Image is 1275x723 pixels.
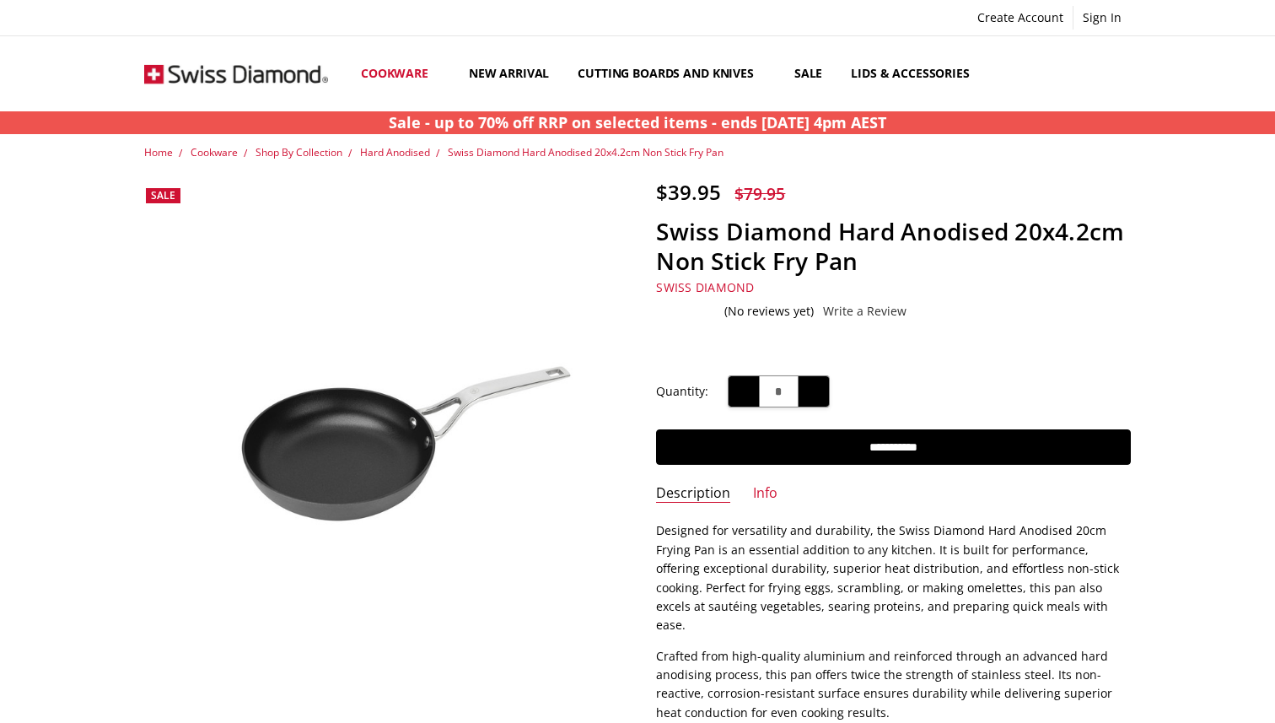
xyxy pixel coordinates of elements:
[734,182,785,205] span: $79.95
[968,6,1073,30] a: Create Account
[656,521,1131,634] p: Designed for versatility and durability, the Swiss Diamond Hard Anodised 20cm Frying Pan is an es...
[256,145,342,159] a: Shop By Collection
[347,36,455,111] a: Cookware
[455,36,563,111] a: New arrival
[1073,6,1131,30] a: Sign In
[656,279,754,295] a: Swiss Diamond
[656,178,721,206] span: $39.95
[823,305,906,318] a: Write a Review
[780,36,837,111] a: Sale
[144,258,619,575] img: Swiss Diamond Hard Anodised 20x4.2cm Non Stick Fry Pan
[656,647,1131,723] p: Crafted from high-quality aluminium and reinforced through an advanced hard anodising process, th...
[448,145,724,159] a: Swiss Diamond Hard Anodised 20x4.2cm Non Stick Fry Pan
[360,145,430,159] a: Hard Anodised
[996,36,1098,111] a: Top Sellers
[144,37,328,111] img: Free Shipping On Every Order
[191,145,238,159] a: Cookware
[724,305,814,318] span: (No reviews yet)
[389,112,886,132] strong: Sale - up to 70% off RRP on selected items - ends [DATE] 4pm AEST
[656,382,708,401] label: Quantity:
[753,484,777,504] a: Info
[656,217,1131,276] h1: Swiss Diamond Hard Anodised 20x4.2cm Non Stick Fry Pan
[656,484,730,504] a: Description
[186,662,187,664] img: Swiss Diamond Hard Anodised 20x4.2cm Non Stick Fry Pan
[144,180,619,655] a: Swiss Diamond Hard Anodised 20x4.2cm Non Stick Fry Pan
[144,145,173,159] a: Home
[837,36,995,111] a: Lids & Accessories
[563,36,780,111] a: Cutting boards and knives
[151,188,175,202] span: Sale
[180,662,182,664] img: Swiss Diamond Hard Anodised 20x4.2cm Non Stick Fry Pan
